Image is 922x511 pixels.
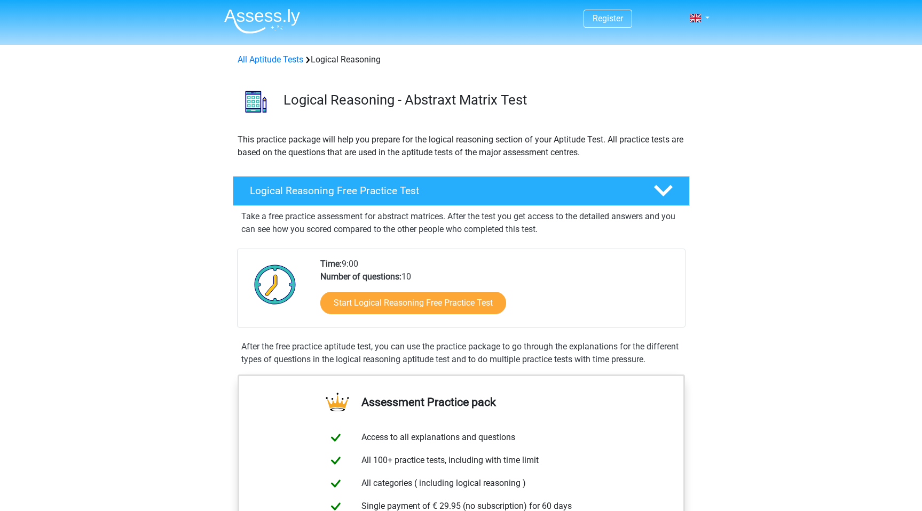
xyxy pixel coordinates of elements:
p: Take a free practice assessment for abstract matrices. After the test you get access to the detai... [241,210,681,236]
a: Logical Reasoning Free Practice Test [228,176,694,206]
h4: Logical Reasoning Free Practice Test [250,185,636,197]
a: Start Logical Reasoning Free Practice Test [320,292,506,314]
div: Logical Reasoning [233,53,689,66]
a: All Aptitude Tests [238,54,303,65]
img: Clock [248,258,302,311]
img: logical reasoning [233,79,279,124]
h3: Logical Reasoning - Abstraxt Matrix Test [283,92,681,108]
div: 9:00 10 [312,258,684,327]
div: After the free practice aptitude test, you can use the practice package to go through the explana... [237,340,685,366]
img: Assessly [224,9,300,34]
a: Register [593,13,623,23]
b: Number of questions: [320,272,401,282]
p: This practice package will help you prepare for the logical reasoning section of your Aptitude Te... [238,133,685,159]
b: Time: [320,259,342,269]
